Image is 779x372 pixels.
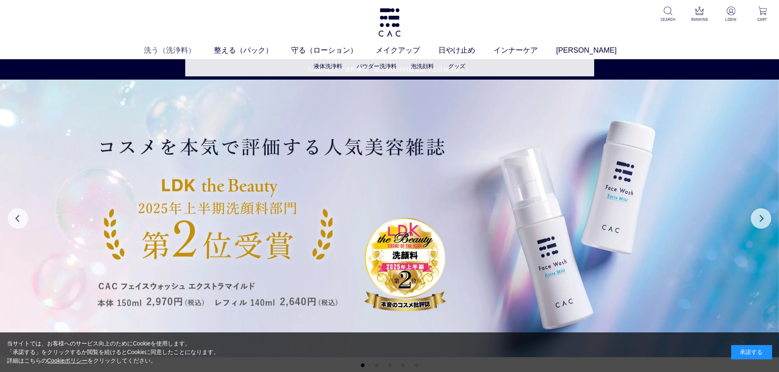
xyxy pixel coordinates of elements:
[0,65,779,74] a: 5,500円以上で送料無料・最短当日16時迄発送（土日祝は除く）
[494,45,556,56] a: インナーケア
[721,7,741,22] a: LOGIN
[357,63,397,69] a: パウダー洗浄料
[291,45,376,56] a: 守る（ローション）
[376,45,438,56] a: メイクアップ
[214,45,291,56] a: 整える（パック）
[731,345,772,359] div: 承諾する
[752,16,772,22] p: CART
[47,357,88,364] a: Cookieポリシー
[751,208,771,229] button: Next
[658,16,678,22] p: SEARCH
[314,63,342,69] a: 液体洗浄料
[752,7,772,22] a: CART
[556,45,635,56] a: [PERSON_NAME]
[411,63,434,69] a: 泡洗顔料
[7,339,220,365] div: 当サイトでは、お客様へのサービス向上のためにCookieを使用します。 「承諾する」をクリックするか閲覧を続けるとCookieに同意したことになります。 詳細はこちらの をクリックしてください。
[438,45,494,56] a: 日やけ止め
[658,7,678,22] a: SEARCH
[721,16,741,22] p: LOGIN
[377,8,402,37] img: logo
[448,63,465,69] a: グッズ
[144,45,214,56] a: 洗う（洗浄料）
[689,16,709,22] p: RANKING
[8,208,28,229] button: Previous
[689,7,709,22] a: RANKING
